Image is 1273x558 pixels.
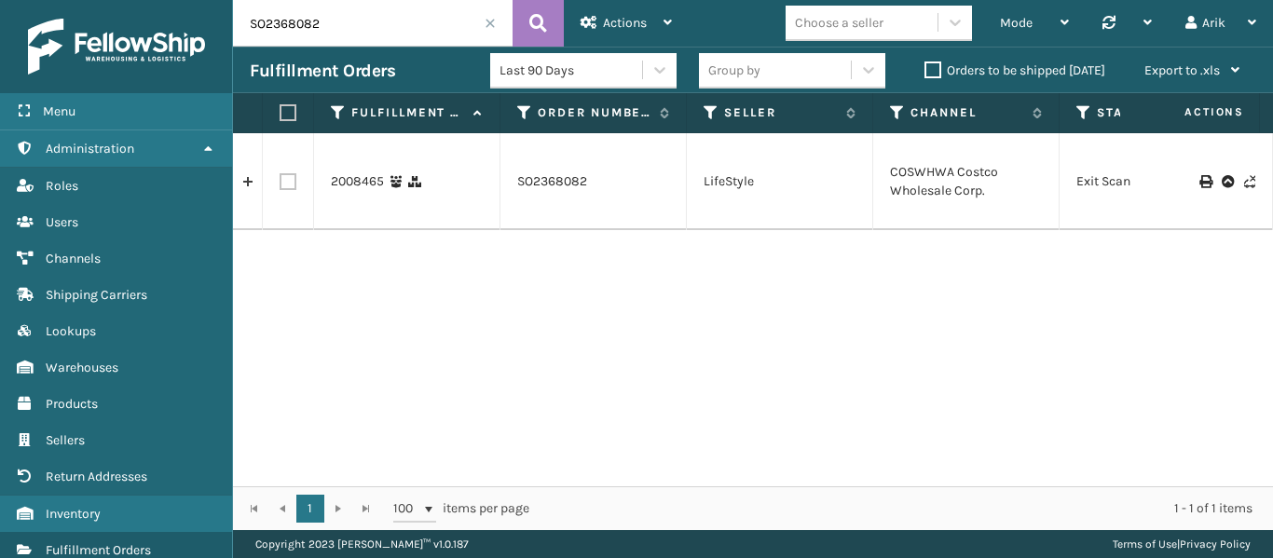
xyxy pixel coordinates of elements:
span: Mode [1000,15,1033,31]
label: Channel [910,104,1023,121]
span: Inventory [46,506,101,522]
p: Copyright 2023 [PERSON_NAME]™ v 1.0.187 [255,530,469,558]
label: Seller [724,104,837,121]
span: Export to .xls [1144,62,1220,78]
h3: Fulfillment Orders [250,60,395,82]
span: Return Addresses [46,469,147,484]
a: SO2368082 [517,172,587,191]
span: Actions [1126,97,1255,128]
a: 2008465 [331,172,384,191]
span: Products [46,396,98,412]
span: Channels [46,251,101,266]
td: COSWHWA Costco Wholesale Corp. [873,133,1060,230]
span: Fulfillment Orders [46,542,151,558]
span: Lookups [46,323,96,339]
span: Administration [46,141,134,157]
label: Fulfillment Order Id [351,104,464,121]
span: 100 [393,499,421,518]
a: Terms of Use [1113,538,1177,551]
label: Order Number [538,104,650,121]
label: Orders to be shipped [DATE] [924,62,1105,78]
a: 1 [296,495,324,523]
i: Print BOL [1199,175,1211,188]
i: Upload BOL [1222,175,1233,188]
span: Roles [46,178,78,194]
div: Group by [708,61,760,80]
a: Privacy Policy [1180,538,1251,551]
span: Actions [603,15,647,31]
td: Exit Scan [1060,133,1246,230]
i: Never Shipped [1244,175,1255,188]
span: Warehouses [46,360,118,375]
span: Shipping Carriers [46,287,147,303]
span: Sellers [46,432,85,448]
div: Choose a seller [795,13,883,33]
td: LifeStyle [687,133,873,230]
span: Users [46,214,78,230]
span: Menu [43,103,75,119]
div: 1 - 1 of 1 items [555,499,1252,518]
div: | [1113,530,1251,558]
span: items per page [393,495,529,523]
img: logo [28,19,205,75]
label: Status [1097,104,1210,121]
div: Last 90 Days [500,61,644,80]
